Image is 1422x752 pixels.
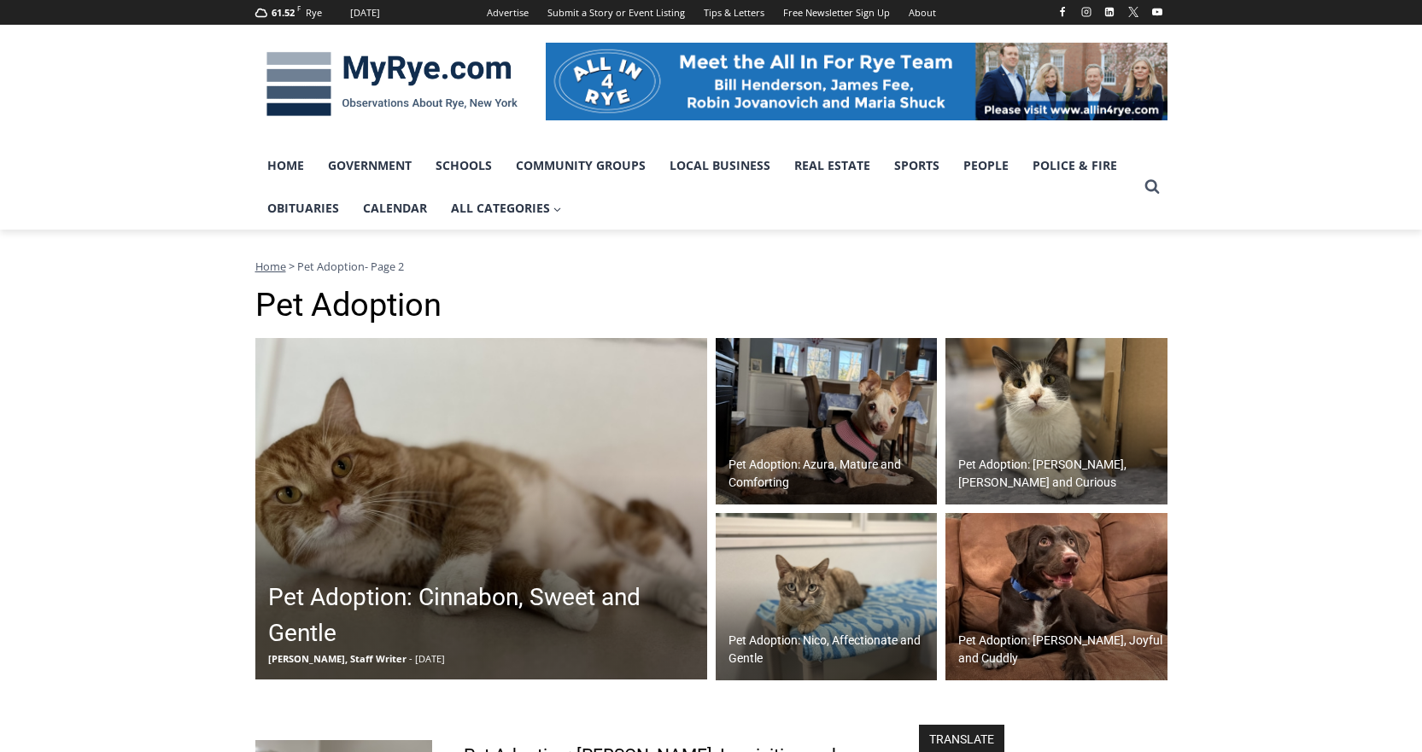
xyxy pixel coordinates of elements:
a: Pet Adoption: [PERSON_NAME], [PERSON_NAME] and Curious [945,338,1167,505]
a: Pet Adoption: Azura, Mature and Comforting [716,338,938,505]
a: Real Estate [782,144,882,187]
a: Pet Adoption: [PERSON_NAME], Joyful and Cuddly [945,513,1167,680]
a: Sports [882,144,951,187]
img: (PHOTO: Audrey. Contributed.) [945,338,1167,505]
button: View Search Form [1137,172,1167,202]
span: All Categories [451,199,562,218]
img: (PHOTO: Ella. Contributed.) [945,513,1167,680]
a: Facebook [1052,2,1073,22]
a: Local Business [658,144,782,187]
a: Home [255,259,286,274]
a: YouTube [1147,2,1167,22]
a: Police & Fire [1021,144,1129,187]
a: Pet Adoption: Nico, Affectionate and Gentle [716,513,938,680]
span: > [289,259,295,274]
h2: Pet Adoption: Nico, Affectionate and Gentle [729,632,933,667]
a: Schools [424,144,504,187]
span: [PERSON_NAME], Staff Writer [268,652,407,665]
a: All Categories [439,187,574,230]
nav: Breadcrumbs [255,258,1167,275]
div: Rye [306,5,322,20]
a: Calendar [351,187,439,230]
a: Obituaries [255,187,351,230]
div: - Page 2 [255,258,1167,275]
h1: Pet Adoption [255,286,1167,325]
span: Pet Adoption [297,259,365,274]
a: Pet Adoption: Cinnabon, Sweet and Gentle [PERSON_NAME], Staff Writer - [DATE] [255,338,707,679]
a: Government [316,144,424,187]
a: People [951,144,1021,187]
span: [DATE] [415,652,445,665]
h2: Pet Adoption: Cinnabon, Sweet and Gentle [268,580,703,651]
nav: Primary Navigation [255,144,1137,230]
a: Community Groups [504,144,658,187]
img: MyRye.com [255,40,529,129]
img: All in for Rye [546,43,1167,120]
a: Instagram [1076,2,1097,22]
span: 61.52 [272,6,295,19]
h2: Pet Adoption: [PERSON_NAME], [PERSON_NAME] and Curious [958,456,1163,492]
img: (PHOTO: Azura. Contributed.) [716,338,938,505]
strong: TRANSLATE [919,725,1004,752]
img: (PHOTO: Nico. Contributed.) [716,513,938,680]
img: (PHOTO: Cinnabon. Contributed.) [255,338,707,679]
a: Home [255,144,316,187]
a: X [1123,2,1144,22]
span: F [297,3,301,13]
div: [DATE] [350,5,380,20]
a: Linkedin [1099,2,1120,22]
h2: Pet Adoption: Azura, Mature and Comforting [729,456,933,492]
h2: Pet Adoption: [PERSON_NAME], Joyful and Cuddly [958,632,1163,667]
span: - [409,652,413,665]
